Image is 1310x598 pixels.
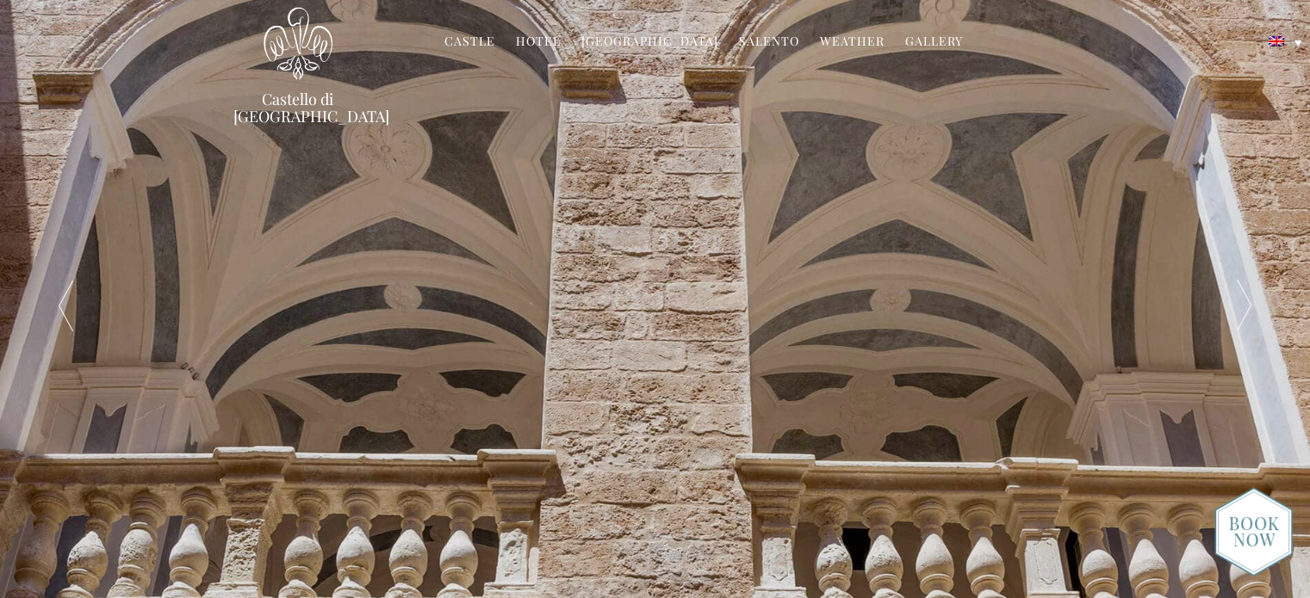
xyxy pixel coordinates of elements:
a: [GEOGRAPHIC_DATA] [581,33,718,52]
img: English [1269,36,1284,46]
a: Weather [820,33,885,52]
img: Castello di Ugento [264,7,332,80]
a: Hotel [516,33,561,52]
a: Gallery [905,33,963,52]
a: Salento [739,33,799,52]
a: Castello di [GEOGRAPHIC_DATA] [233,90,363,125]
img: new-booknow.png [1214,487,1293,576]
a: Castle [444,33,495,52]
